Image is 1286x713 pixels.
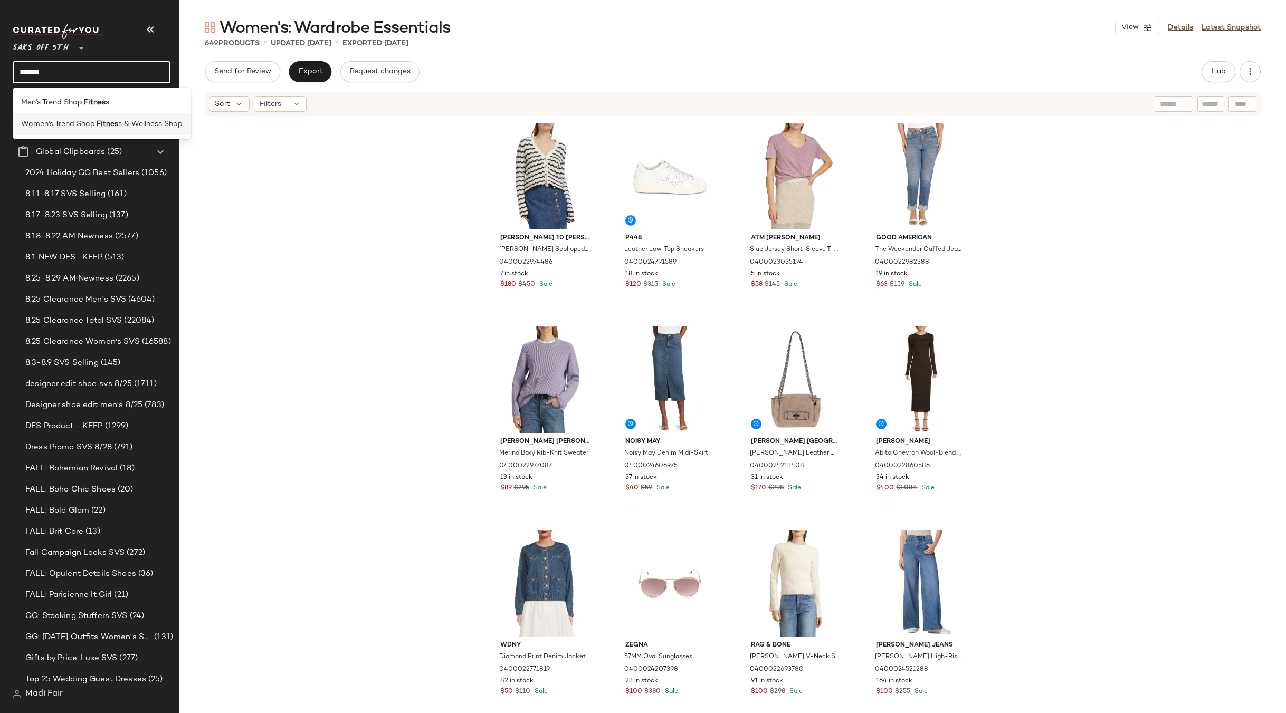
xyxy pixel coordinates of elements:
span: Sale [912,688,928,695]
span: (25) [105,146,122,158]
span: FALL: Bold Glam [25,505,89,517]
span: 8.11-8.17 SVS Selling [25,188,106,200]
span: 2024 Holiday GG Best Sellers [25,167,139,179]
span: (791) [112,441,133,454]
span: $298 [770,687,785,697]
span: 0400024521288 [875,665,928,675]
span: $120 [625,280,641,290]
span: $59 [641,484,652,493]
p: Exported [DATE] [342,38,408,49]
span: (25) [146,673,163,686]
img: 0400024521288_EMILY [868,530,974,637]
span: FALL: Bohemian Revival [25,463,118,475]
span: Diamond Print Denim Jacket [499,652,586,662]
span: Sale [786,485,801,492]
span: 0400022982388 [875,258,929,267]
button: Export [289,61,331,82]
span: $180 [500,280,516,290]
img: svg%3e [205,22,215,33]
span: GG: Stocking Stuffers SVS [25,610,128,622]
span: $58 [751,280,763,290]
span: Wdny [500,641,589,650]
span: 0400022860586 [875,461,930,471]
span: FALL: Parisienne It Girl [25,589,112,601]
span: (277) [117,652,138,664]
span: 8.25-8.29 AM Newness [25,273,113,285]
span: $100 [751,687,768,697]
span: 91 in stock [751,677,783,686]
span: 19 in stock [876,269,908,279]
a: Latest Snapshot [1202,22,1261,33]
span: 8.3-8.9 SVS Selling [25,357,99,369]
span: Sale [907,281,922,288]
span: 8.25 Clearance Men's SVS [25,294,126,306]
span: 31 in stock [751,473,783,483]
span: Gifts by Price: Luxe SVS [25,652,117,664]
span: $159 [890,280,904,290]
span: (272) [125,547,145,559]
span: ATM [PERSON_NAME] [751,234,840,243]
span: (4604) [126,294,155,306]
span: (24) [128,610,145,622]
span: $100 [625,687,642,697]
span: View [1121,23,1139,32]
span: designer edit shoe svs 8/25 [25,378,132,390]
p: updated [DATE] [271,38,331,49]
span: Noisy May Denim Midi-Skirt [624,449,708,458]
span: 0400024213408 [750,461,804,471]
span: The Weekender Cuffed Jeans [875,245,964,255]
span: 8.17-8.23 SVS Selling [25,209,107,221]
span: Dress Promo SVS 8/28 [25,441,112,454]
span: Sale [532,688,548,695]
span: Sale [787,688,803,695]
span: [PERSON_NAME] [GEOGRAPHIC_DATA] [751,437,840,447]
span: (22) [89,505,106,517]
span: FALL: Brit Core [25,526,83,538]
span: (21) [112,589,128,601]
span: (36) [136,568,154,580]
button: Hub [1202,61,1235,82]
img: 0400022974486_COBALTMULTI [492,123,598,229]
span: $110 [515,687,530,697]
span: 0400024791589 [624,258,677,267]
div: Products [205,38,260,49]
span: 37 in stock [625,473,657,483]
span: Top 25 Wedding Guest Dresses [25,673,146,686]
img: 0400022771819_DENIM [492,530,598,637]
span: Women's: Wardrobe Essentials [220,18,450,39]
span: [PERSON_NAME] 10 [PERSON_NAME] [500,234,589,243]
span: 0400022977087 [499,461,552,471]
span: [PERSON_NAME] Scalloped Cardigan [499,245,588,255]
b: Fitnes [97,119,118,130]
img: 0400022693780_IVORY [742,530,849,637]
span: Abito Chevron Wool-Blend Knit Midi-Dress [875,449,964,458]
span: $100 [876,687,893,697]
span: Sale [782,281,797,288]
span: 34 in stock [876,473,909,483]
span: 18 in stock [625,269,658,279]
span: [PERSON_NAME] Leather Crossbody Bag [750,449,839,458]
span: $298 [768,484,784,493]
img: 0400022860586_BROWN [868,326,974,433]
span: $450 [518,280,535,290]
span: [PERSON_NAME] Jeans [876,641,965,650]
img: 0400024791589 [617,123,723,229]
span: 649 [205,40,218,47]
span: Leather Low-Top Sneakers [624,245,704,255]
span: (22084) [122,315,154,327]
span: (2577) [113,230,138,243]
span: 0400022693780 [750,665,804,675]
span: GG: [DATE] Outfits Women's SVS [25,631,152,643]
span: Sale [660,281,675,288]
span: $400 [876,484,894,493]
span: Global Clipboards [36,146,105,158]
span: (16588) [140,336,171,348]
span: (1711) [132,378,157,390]
span: 57MM Oval Sunglasses [624,652,692,662]
span: 8.18-8.22 AM Newness [25,230,113,243]
span: $315 [643,280,658,290]
span: $89 [500,484,512,493]
img: 0400024207398_GOLDBROWN [617,530,723,637]
span: 0400022974486 [499,258,552,267]
span: Sale [537,281,552,288]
